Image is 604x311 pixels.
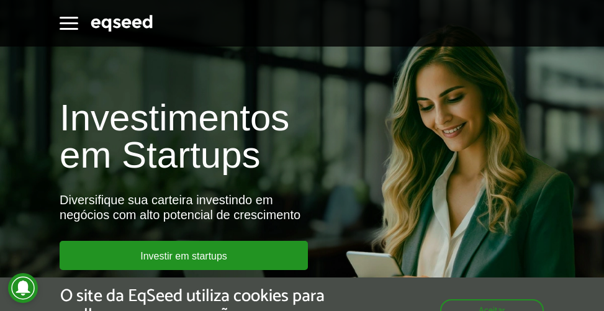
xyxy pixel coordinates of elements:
img: EqSeed [91,13,153,34]
div: Diversifique sua carteira investindo em negócios com alto potencial de crescimento [60,192,544,222]
h1: Investimentos em Startups [60,99,544,174]
a: Investir em startups [60,241,308,270]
